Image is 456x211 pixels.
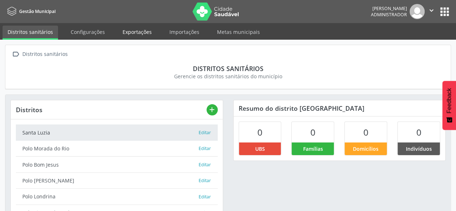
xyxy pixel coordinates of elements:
button: Editar [198,161,211,168]
button: add [207,104,218,115]
span: 0 [363,126,368,138]
div: Polo [PERSON_NAME] [22,177,199,184]
button: Editar [198,129,211,136]
span: UBS [255,145,265,153]
a:  Distritos sanitários [10,49,69,60]
span: Famílias [303,145,323,153]
div: Resumo do distrito [GEOGRAPHIC_DATA] [234,100,446,116]
span: Indivíduos [406,145,432,153]
span: Domicílios [353,145,378,153]
div: Polo Bom Jesus [22,161,199,168]
a: Polo Morada do Rio Editar [16,141,218,157]
div: Distritos [16,106,207,114]
a: Polo Londrina Editar [16,189,218,205]
div: [PERSON_NAME] [371,5,407,12]
span: Administrador [371,12,407,18]
a: Importações [164,26,204,38]
div: Santa Luzia [22,129,199,136]
div: Distritos sanitários [21,49,69,60]
div: Gerencie os distritos sanitários do município [16,72,440,80]
div: Polo Londrina [22,193,199,200]
button: Editar [198,177,211,184]
a: Exportações [118,26,157,38]
div: Polo Morada do Rio [22,145,199,152]
a: Polo Bom Jesus Editar [16,157,218,172]
button: Editar [198,145,211,152]
a: Distritos sanitários [3,26,58,40]
div: Distritos sanitários [16,65,440,72]
span: 0 [416,126,421,138]
img: img [409,4,425,19]
span: 0 [257,126,262,138]
a: Polo [PERSON_NAME] Editar [16,173,218,189]
i: add [208,106,216,114]
span: Gestão Municipal [19,8,56,14]
button: apps [438,5,451,18]
a: Configurações [66,26,110,38]
a: Metas municipais [212,26,265,38]
button: Feedback - Mostrar pesquisa [442,81,456,130]
i:  [10,49,21,60]
button: Editar [198,193,211,201]
span: 0 [310,126,315,138]
span: Feedback [446,88,452,113]
a: Santa Luzia Editar [16,124,218,140]
button:  [425,4,438,19]
i:  [428,6,435,14]
a: Gestão Municipal [5,5,56,17]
